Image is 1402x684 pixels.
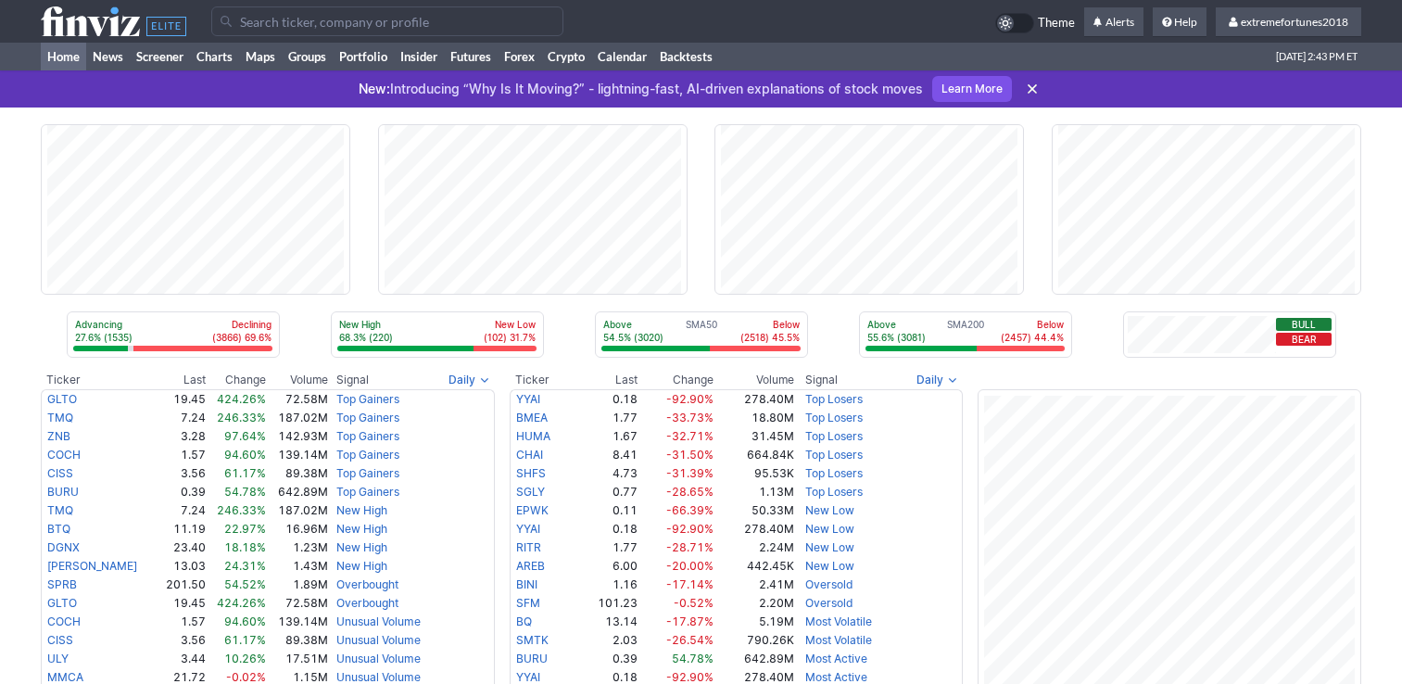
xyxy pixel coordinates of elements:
[267,464,329,483] td: 89.38M
[336,466,399,480] a: Top Gainers
[666,448,714,462] span: -31.50%
[932,76,1012,102] a: Learn More
[47,540,80,554] a: DGNX
[1001,318,1064,331] p: Below
[805,503,854,517] a: New Low
[157,483,207,501] td: 0.39
[638,371,714,389] th: Change
[157,446,207,464] td: 1.57
[574,389,638,409] td: 0.18
[336,540,387,554] a: New High
[217,411,266,424] span: 246.33%
[41,43,86,70] a: Home
[672,652,714,665] span: 54.78%
[666,633,714,647] span: -26.54%
[1084,7,1143,37] a: Alerts
[47,503,73,517] a: TMQ
[714,520,795,538] td: 278.40M
[1276,318,1332,331] button: Bull
[47,652,69,665] a: ULY
[47,577,77,591] a: SPRB
[47,448,81,462] a: COCH
[867,318,926,331] p: Above
[224,466,266,480] span: 61.17%
[516,522,540,536] a: YYAI
[1001,331,1064,344] p: (2457) 44.4%
[157,427,207,446] td: 3.28
[75,331,133,344] p: 27.6% (1535)
[714,501,795,520] td: 50.33M
[574,557,638,576] td: 6.00
[714,409,795,427] td: 18.80M
[130,43,190,70] a: Screener
[336,448,399,462] a: Top Gainers
[516,577,537,591] a: BINI
[805,522,854,536] a: New Low
[574,483,638,501] td: 0.77
[157,594,207,613] td: 19.45
[805,466,863,480] a: Top Losers
[224,429,266,443] span: 97.64%
[574,576,638,594] td: 1.16
[157,538,207,557] td: 23.40
[267,594,329,613] td: 72.58M
[190,43,239,70] a: Charts
[516,466,546,480] a: SHFS
[805,373,838,387] span: Signal
[157,557,207,576] td: 13.03
[714,483,795,501] td: 1.13M
[591,43,653,70] a: Calendar
[157,631,207,650] td: 3.56
[666,466,714,480] span: -31.39%
[336,559,387,573] a: New High
[224,522,266,536] span: 22.97%
[157,371,207,389] th: Last
[336,411,399,424] a: Top Gainers
[336,522,387,536] a: New High
[865,318,1066,346] div: SMA200
[47,429,70,443] a: ZNB
[224,633,266,647] span: 61.17%
[714,576,795,594] td: 2.41M
[541,43,591,70] a: Crypto
[217,503,266,517] span: 246.33%
[157,650,207,668] td: 3.44
[574,613,638,631] td: 13.14
[516,485,545,499] a: SGLY
[805,448,863,462] a: Top Losers
[484,331,536,344] p: (102) 31.7%
[267,427,329,446] td: 142.93M
[212,318,272,331] p: Declining
[714,446,795,464] td: 664.84K
[510,371,575,389] th: Ticker
[224,577,266,591] span: 54.52%
[336,670,421,684] a: Unusual Volume
[239,43,282,70] a: Maps
[282,43,333,70] a: Groups
[336,633,421,647] a: Unusual Volume
[157,520,207,538] td: 11.19
[444,371,495,389] button: Signals interval
[516,503,549,517] a: EPWK
[653,43,719,70] a: Backtests
[336,614,421,628] a: Unusual Volume
[498,43,541,70] a: Forex
[448,371,475,389] span: Daily
[574,650,638,668] td: 0.39
[224,559,266,573] span: 24.31%
[86,43,130,70] a: News
[666,411,714,424] span: -33.73%
[516,392,540,406] a: YYAI
[516,670,540,684] a: YYAI
[267,631,329,650] td: 89.38M
[217,596,266,610] span: 424.26%
[516,614,532,628] a: BQ
[226,670,266,684] span: -0.02%
[516,429,550,443] a: HUMA
[714,557,795,576] td: 442.45K
[339,331,393,344] p: 68.3% (220)
[714,464,795,483] td: 95.53K
[714,613,795,631] td: 5.19M
[574,371,638,389] th: Last
[740,318,800,331] p: Below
